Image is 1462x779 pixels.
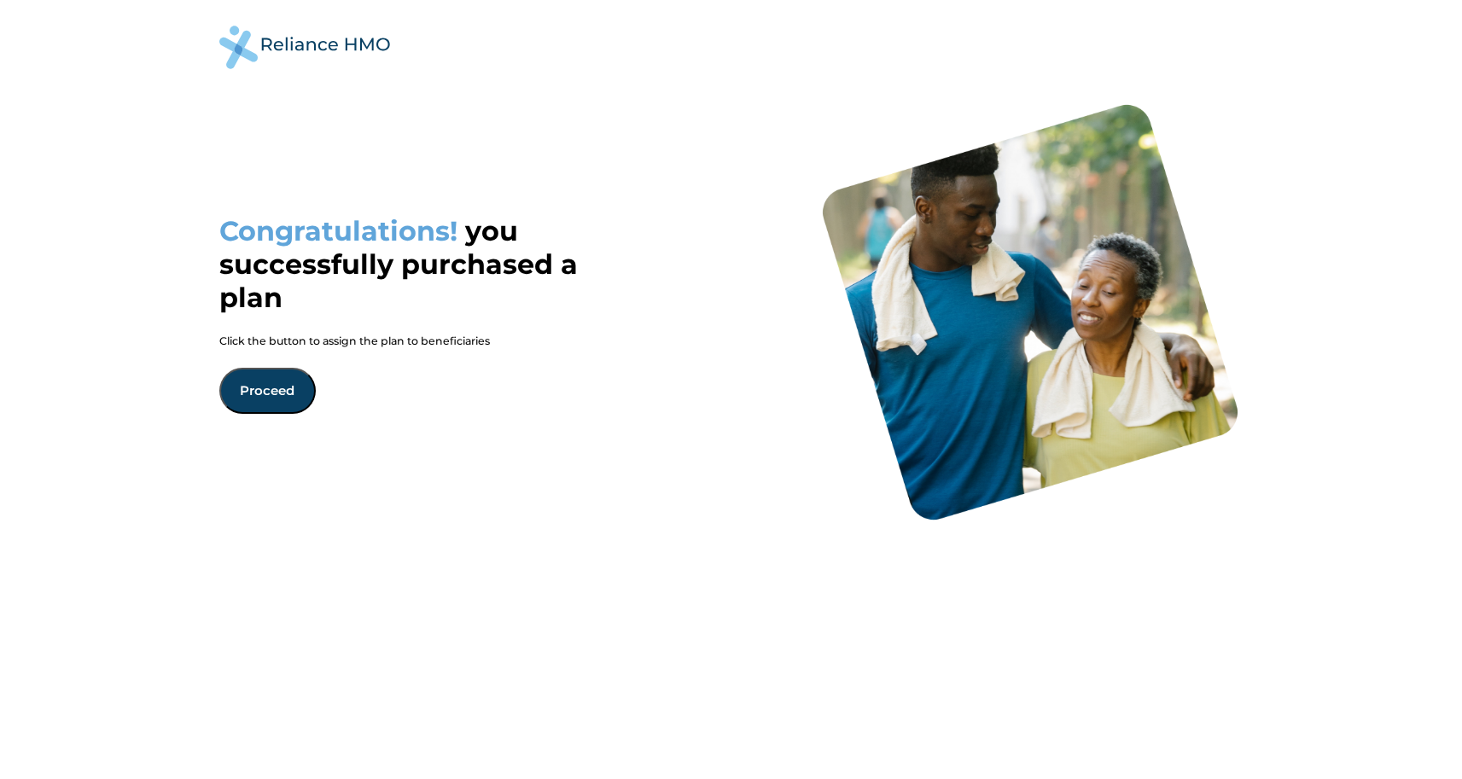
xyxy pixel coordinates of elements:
[219,26,390,69] img: logo
[817,99,1244,526] img: purchase success
[219,334,612,347] p: Click the button to assign the plan to beneficiaries
[219,214,457,247] span: Congratulations!
[219,368,316,414] button: Proceed
[219,214,612,314] h1: you successfully purchased a plan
